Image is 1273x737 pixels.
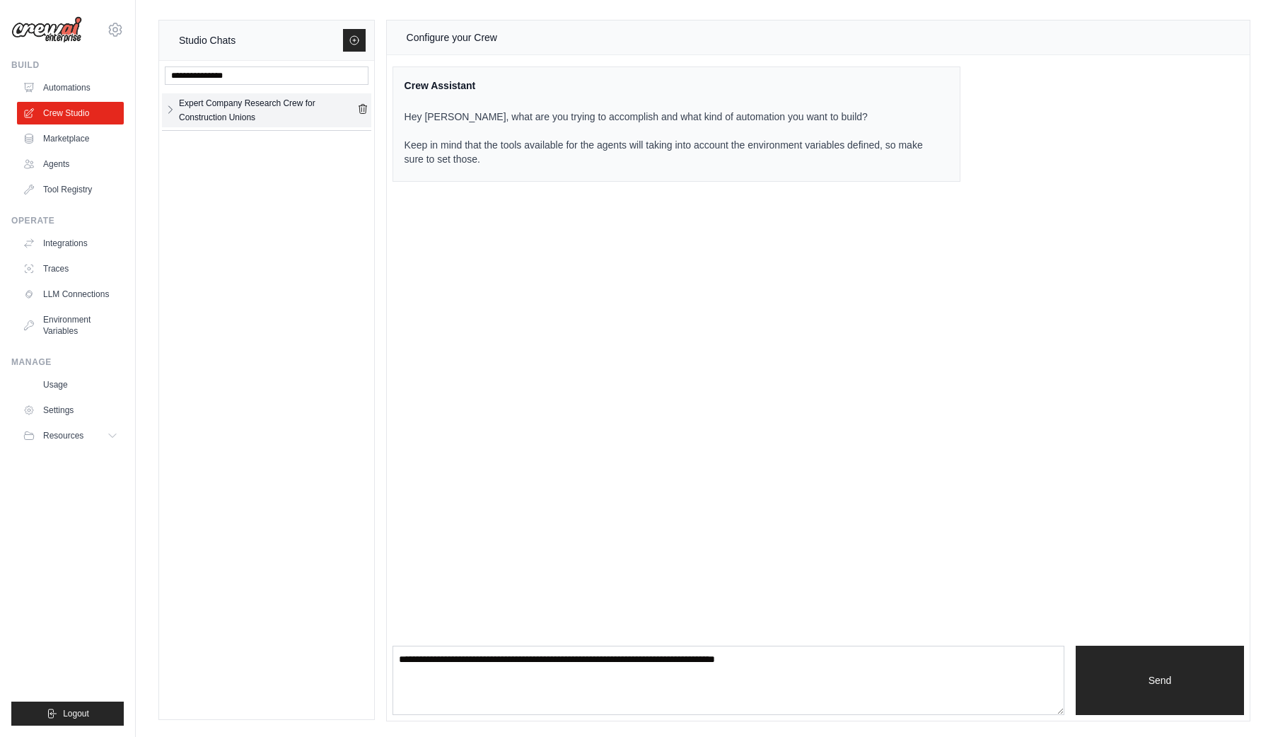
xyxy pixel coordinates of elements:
a: Usage [17,373,124,396]
div: Expert Company Research Crew for Construction Unions [179,96,357,124]
span: Resources [43,430,83,441]
button: Logout [11,702,124,726]
a: Crew Studio [17,102,124,124]
button: Resources [17,424,124,447]
a: Settings [17,399,124,422]
a: LLM Connections [17,283,124,306]
div: Build [11,59,124,71]
div: Manage [11,356,124,368]
a: Environment Variables [17,308,124,342]
a: Integrations [17,232,124,255]
div: Operate [11,215,124,226]
div: Crew Assistant [405,79,931,93]
a: Expert Company Research Crew for Construction Unions [176,96,357,124]
a: Agents [17,153,124,175]
button: Send [1076,646,1244,715]
span: Logout [63,708,89,719]
img: Logo [11,16,82,43]
p: Hey [PERSON_NAME], what are you trying to accomplish and what kind of automation you want to buil... [405,110,931,166]
a: Marketplace [17,127,124,150]
a: Tool Registry [17,178,124,201]
a: Automations [17,76,124,99]
div: Studio Chats [179,32,236,49]
a: Traces [17,257,124,280]
div: Configure your Crew [407,29,497,46]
